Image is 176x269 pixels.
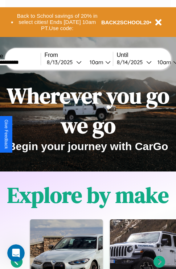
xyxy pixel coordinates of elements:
[7,244,25,262] iframe: Intercom live chat
[154,59,173,66] div: 10am
[101,19,150,25] b: BACK2SCHOOL20
[4,120,9,149] div: Give Feedback
[117,59,146,66] div: 8 / 14 / 2025
[13,11,101,33] button: Back to School savings of 20% in select cities! Ends [DATE] 10am PT.Use code:
[86,59,105,66] div: 10am
[47,59,76,66] div: 8 / 13 / 2025
[84,58,113,66] button: 10am
[45,52,113,58] label: From
[7,180,169,210] h1: Explore by make
[45,58,84,66] button: 8/13/2025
